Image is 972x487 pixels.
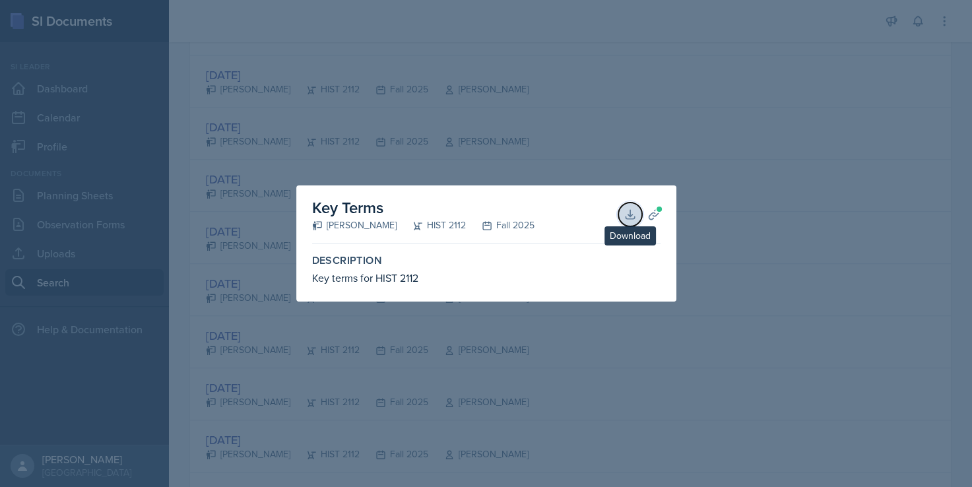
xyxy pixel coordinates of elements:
button: Download [618,203,642,226]
div: HIST 2112 [397,218,466,232]
div: [PERSON_NAME] [312,218,397,232]
h2: Key Terms [312,196,535,220]
div: Key terms for HIST 2112 [312,270,661,286]
label: Description [312,254,661,267]
div: Fall 2025 [466,218,535,232]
